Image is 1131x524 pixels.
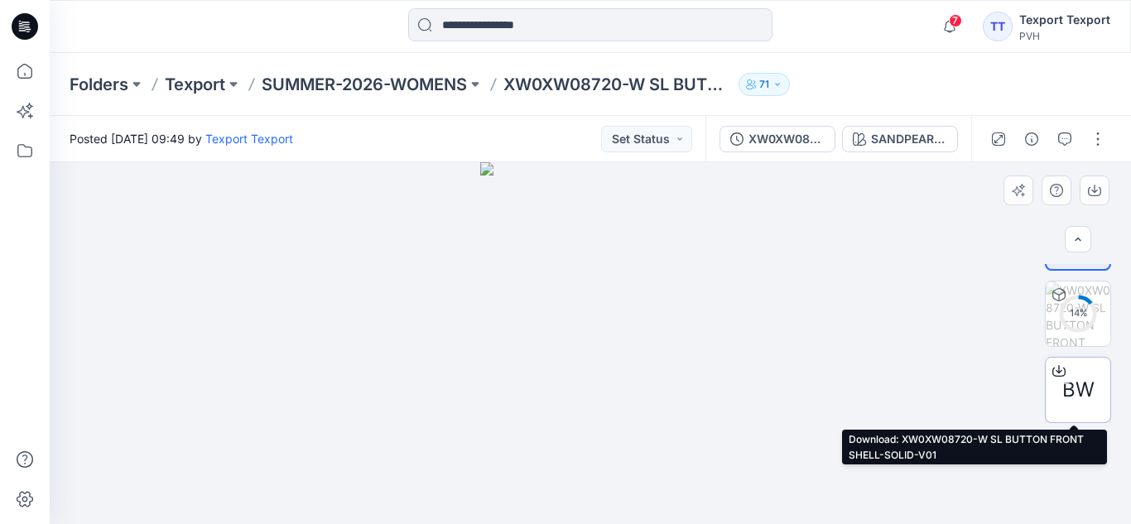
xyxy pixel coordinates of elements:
[759,75,769,94] p: 71
[205,132,293,146] a: Texport Texport
[739,73,790,96] button: 71
[842,126,958,152] button: SANDPEARL - TGM
[983,12,1013,41] div: TT
[871,130,947,148] div: SANDPEARL - TGM
[1018,126,1045,152] button: Details
[480,162,700,524] img: eyJhbGciOiJIUzI1NiIsImtpZCI6IjAiLCJzbHQiOiJzZXMiLCJ0eXAiOiJKV1QifQ.eyJkYXRhIjp7InR5cGUiOiJzdG9yYW...
[1046,281,1110,346] img: XW0XW08720-W SL BUTTON FRONT SHELL-SOLID-V01 SANDPEARL - TGM
[70,130,293,147] span: Posted [DATE] 09:49 by
[1062,375,1095,405] span: BW
[165,73,225,96] a: Texport
[70,73,128,96] a: Folders
[1019,30,1110,42] div: PVH
[503,73,732,96] p: XW0XW08720-W SL BUTTON FRONT SHELL-SOLID-V01
[1019,10,1110,30] div: Texport Texport
[1058,306,1098,320] div: 14 %
[262,73,467,96] a: SUMMER-2026-WOMENS
[748,130,825,148] div: XW0XW08720-W SL BUTTON FRONT SHELL-SOLID-V01
[720,126,835,152] button: XW0XW08720-W SL BUTTON FRONT SHELL-SOLID-V01
[949,14,962,27] span: 7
